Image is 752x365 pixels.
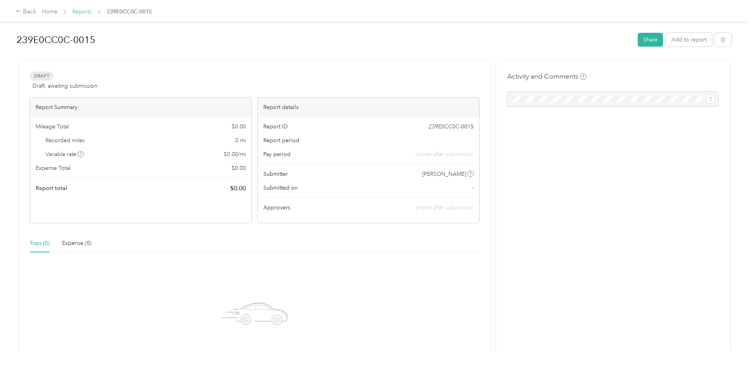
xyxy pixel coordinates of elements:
span: Approvers [263,203,290,212]
span: $ 0.00 [230,184,246,193]
span: - [472,184,474,192]
a: Reports [72,8,92,15]
div: Report Summary [30,98,251,117]
span: Submitted on [263,184,298,192]
h4: Activity and Comments [507,71,586,81]
span: Report period [263,136,299,145]
span: Submitter [263,170,288,178]
h1: 239E0CC0C-0015 [17,30,632,49]
button: Share [638,33,663,47]
span: $ 0.00 / mi [224,150,246,158]
span: Draft [30,71,53,81]
span: $ 0.00 [232,164,246,172]
span: 239E0CC0C-0015 [107,8,152,16]
span: $ 0.00 [232,122,246,131]
iframe: Everlance-gr Chat Button Frame [708,321,752,365]
span: 239E0CC0C-0015 [429,122,474,131]
div: Report details [258,98,479,117]
button: Add to report [666,33,712,47]
a: Home [42,8,57,15]
span: [PERSON_NAME] [422,170,466,178]
span: Report ID [263,122,288,131]
span: Recorded miles [45,136,85,145]
div: Trips (0) [30,239,49,248]
div: Expense (0) [62,239,91,248]
span: shown after submission [416,204,474,211]
span: Expense Total [36,164,70,172]
span: Report total [36,184,67,192]
span: Pay period [263,150,291,158]
span: Mileage Total [36,122,69,131]
span: 0 mi [235,136,246,145]
span: shown after submission [416,150,474,158]
div: Back [16,7,36,17]
span: Variable rate [45,150,84,158]
span: Draft, awaiting submission [32,82,97,90]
